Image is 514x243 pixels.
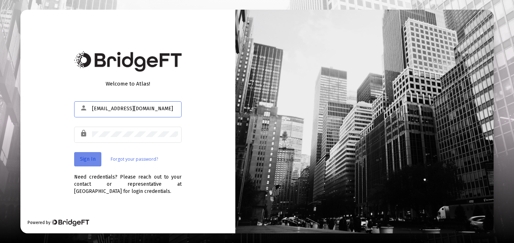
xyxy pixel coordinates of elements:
[80,156,96,162] span: Sign In
[28,219,89,226] div: Powered by
[80,129,88,138] mat-icon: lock
[74,80,182,87] div: Welcome to Atlas!
[111,156,158,163] a: Forgot your password?
[74,166,182,195] div: Need credentials? Please reach out to your contact or representative at [GEOGRAPHIC_DATA] for log...
[51,219,89,226] img: Bridge Financial Technology Logo
[74,51,182,72] img: Bridge Financial Technology Logo
[80,104,88,112] mat-icon: person
[92,106,178,112] input: Email or Username
[74,152,101,166] button: Sign In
